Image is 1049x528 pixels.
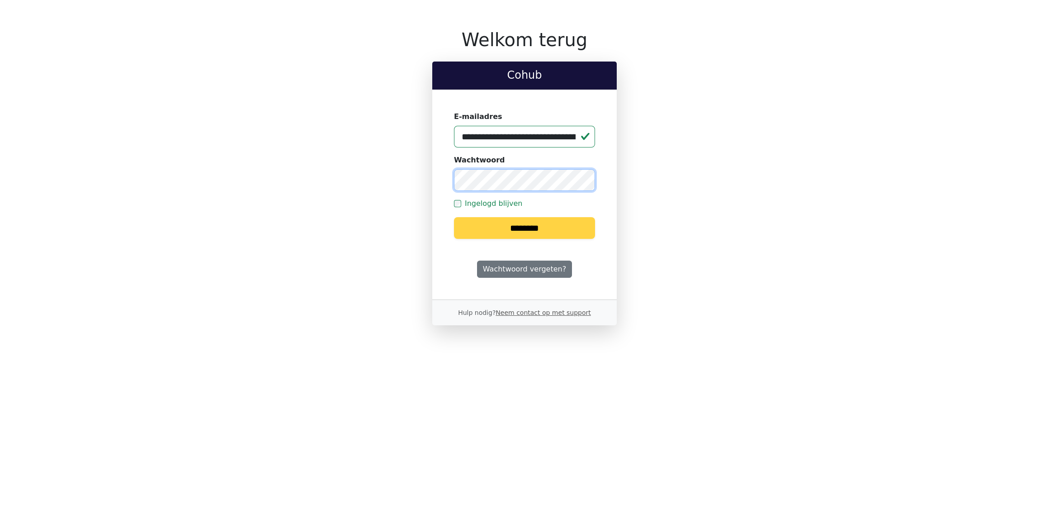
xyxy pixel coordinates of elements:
[432,29,617,51] h1: Welkom terug
[439,69,610,82] h2: Cohub
[454,155,505,166] label: Wachtwoord
[465,198,522,209] label: Ingelogd blijven
[477,261,572,278] a: Wachtwoord vergeten?
[454,111,502,122] label: E-mailadres
[458,309,591,316] small: Hulp nodig?
[496,309,591,316] a: Neem contact op met support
